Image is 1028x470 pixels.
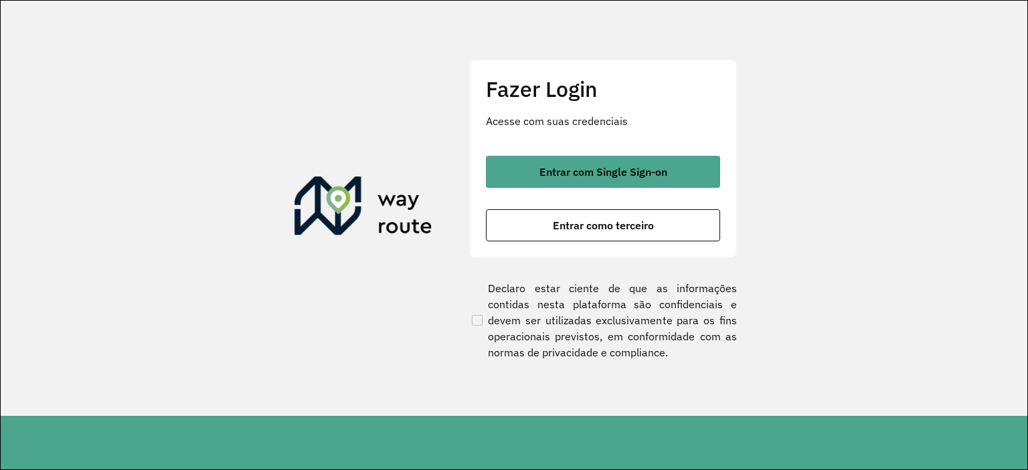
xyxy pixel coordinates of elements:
button: button [486,156,720,188]
label: Declaro estar ciente de que as informações contidas nesta plataforma são confidenciais e devem se... [469,280,737,360]
span: Entrar como terceiro [553,220,654,231]
span: Entrar com Single Sign-on [539,166,667,177]
h2: Fazer Login [486,76,720,102]
p: Acesse com suas credenciais [486,113,720,129]
img: Roteirizador AmbevTech [294,177,432,241]
button: button [486,209,720,241]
